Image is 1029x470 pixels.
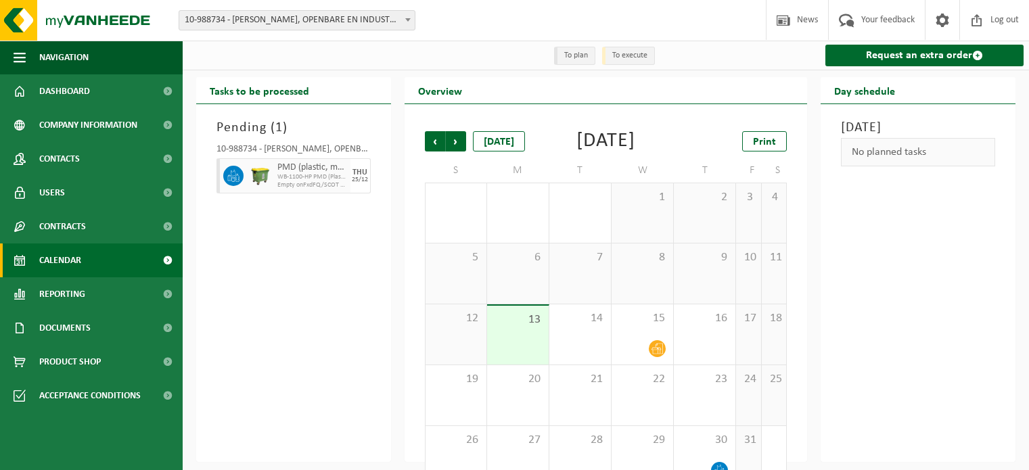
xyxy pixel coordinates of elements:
span: 15 [618,311,666,326]
td: T [674,158,736,183]
span: 16 [681,311,729,326]
span: Acceptance conditions [39,379,141,413]
div: [DATE] [576,131,635,151]
span: Contacts [39,142,80,176]
h2: Overview [405,77,476,103]
span: 2 [681,190,729,205]
span: Documents [39,311,91,345]
img: WB-1100-HPE-GN-50 [250,166,271,186]
span: Product Shop [39,345,101,379]
span: 13 [494,312,542,327]
h2: Day schedule [821,77,909,103]
span: 18 [769,311,780,326]
span: Calendar [39,243,81,277]
span: Next [446,131,466,151]
h2: Tasks to be processed [196,77,323,103]
span: Dashboard [39,74,90,108]
span: 29 [618,433,666,448]
span: Navigation [39,41,89,74]
a: Print [742,131,787,151]
span: 31 [743,433,754,448]
span: Previous [425,131,445,151]
span: 14 [556,311,604,326]
td: M [487,158,549,183]
span: 9 [681,250,729,265]
td: S [762,158,787,183]
li: To execute [602,47,655,65]
span: 23 [681,372,729,387]
h3: [DATE] [841,118,995,138]
td: W [612,158,674,183]
span: 12 [432,311,480,326]
span: WB-1100-HP PMD (Plastiek, Metaal, Drankkartons) (bedrijven) [277,173,347,181]
span: Contracts [39,210,86,243]
span: 19 [432,372,480,387]
div: 10-988734 - [PERSON_NAME], OPENBARE EN INDUSTRIËLE WERKEN LOKEREN - LOKEREN [216,145,371,158]
span: 10-988734 - VICTOR PEETERS, OPENBARE EN INDUSTRIËLE WERKEN LOKEREN - LOKEREN [179,10,415,30]
span: Empty onFxdFQ/SCOT (incl Tpt, Trtmt) - COMP [277,181,347,189]
span: Users [39,176,65,210]
span: 21 [556,372,604,387]
span: 7 [556,250,604,265]
span: 10-988734 - VICTOR PEETERS, OPENBARE EN INDUSTRIËLE WERKEN LOKEREN - LOKEREN [179,11,415,30]
span: 11 [769,250,780,265]
div: THU [352,168,367,177]
span: 6 [494,250,542,265]
span: 20 [494,372,542,387]
span: 22 [618,372,666,387]
span: 17 [743,311,754,326]
span: 1 [275,121,283,135]
span: 3 [743,190,754,205]
span: 26 [432,433,480,448]
span: 1 [618,190,666,205]
span: 4 [769,190,780,205]
span: 25 [769,372,780,387]
td: S [425,158,487,183]
span: PMD (plastic, metal, drink cartons) (companies) [277,162,347,173]
td: F [736,158,761,183]
span: Print [753,137,776,147]
div: 25/12 [352,177,368,183]
span: 27 [494,433,542,448]
span: Reporting [39,277,85,311]
h3: Pending ( ) [216,118,371,138]
span: 28 [556,433,604,448]
a: Request an extra order [825,45,1024,66]
span: 5 [432,250,480,265]
div: No planned tasks [841,138,995,166]
li: To plan [554,47,595,65]
span: 24 [743,372,754,387]
div: [DATE] [473,131,525,151]
span: 30 [681,433,729,448]
span: 8 [618,250,666,265]
span: Company information [39,108,137,142]
td: T [549,158,612,183]
span: 10 [743,250,754,265]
